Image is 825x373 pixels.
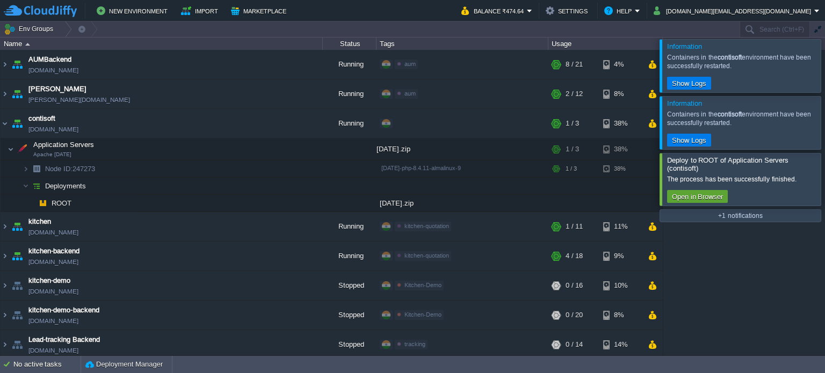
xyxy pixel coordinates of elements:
[33,151,71,158] span: Apache [DATE]
[603,50,638,79] div: 4%
[566,138,579,160] div: 1 / 3
[566,50,583,79] div: 8 / 21
[669,78,710,88] button: Show Logs
[28,286,78,297] a: [DOMAIN_NAME]
[10,271,25,300] img: AMDAwAAAACH5BAEAAAAALAAAAAABAAEAAAICRAEAOw==
[23,160,29,177] img: AMDAwAAAACH5BAEAAAAALAAAAAABAAEAAAICRAEAOw==
[667,156,788,172] span: Deploy to ROOT of Application Servers (contisoft)
[603,79,638,108] div: 8%
[28,345,78,356] a: [DOMAIN_NAME]
[549,38,662,50] div: Usage
[29,160,44,177] img: AMDAwAAAACH5BAEAAAAALAAAAAABAAEAAAICRAEAOw==
[603,160,638,177] div: 38%
[1,271,9,300] img: AMDAwAAAACH5BAEAAAAALAAAAAABAAEAAAICRAEAOw==
[381,165,461,171] span: [DATE]-php-8.4.11-almalinux-9
[4,21,57,36] button: Env Groups
[10,330,25,359] img: AMDAwAAAACH5BAEAAAAALAAAAAABAAEAAAICRAEAOw==
[377,195,548,211] div: [DATE].zip
[25,43,30,46] img: AMDAwAAAACH5BAEAAAAALAAAAAABAAEAAAICRAEAOw==
[404,61,416,67] span: aum
[780,330,814,362] iframe: chat widget
[715,211,765,221] button: +1 notifications
[28,275,70,286] span: kitchen-demo
[28,246,79,257] a: kitchen-backend
[323,301,377,330] div: Stopped
[1,212,9,241] img: AMDAwAAAACH5BAEAAAAALAAAAAABAAEAAAICRAEAOw==
[10,50,25,79] img: AMDAwAAAACH5BAEAAAAALAAAAAABAAEAAAICRAEAOw==
[718,111,742,118] b: contisoft
[566,160,577,177] div: 1 / 3
[1,50,9,79] img: AMDAwAAAACH5BAEAAAAALAAAAAABAAEAAAICRAEAOw==
[28,84,86,94] a: [PERSON_NAME]
[667,42,702,50] span: Information
[28,334,100,345] a: Lead-tracking Backend
[377,38,548,50] div: Tags
[546,4,591,17] button: Settings
[323,242,377,270] div: Running
[404,341,425,347] span: tracking
[28,227,78,238] a: [DOMAIN_NAME]
[603,242,638,270] div: 9%
[4,4,77,18] img: CloudJiffy
[1,109,9,138] img: AMDAwAAAACH5BAEAAAAALAAAAAABAAEAAAICRAEAOw==
[10,79,25,108] img: AMDAwAAAACH5BAEAAAAALAAAAAABAAEAAAICRAEAOw==
[323,50,377,79] div: Running
[667,110,818,127] div: Containers in the environment have been successfully restarted.
[654,4,814,17] button: [DOMAIN_NAME][EMAIL_ADDRESS][DOMAIN_NAME]
[566,301,583,330] div: 0 / 20
[404,90,416,97] span: aum
[1,330,9,359] img: AMDAwAAAACH5BAEAAAAALAAAAAABAAEAAAICRAEAOw==
[718,54,742,61] b: contisoft
[97,4,171,17] button: New Environment
[604,4,635,17] button: Help
[45,165,73,173] span: Node ID:
[323,109,377,138] div: Running
[566,242,583,270] div: 4 / 18
[28,54,71,65] span: AUMBackend
[404,311,442,318] span: Kitchen-Demo
[29,178,44,194] img: AMDAwAAAACH5BAEAAAAALAAAAAABAAEAAAICRAEAOw==
[323,212,377,241] div: Running
[667,175,818,184] div: The process has been successfully finished.
[32,140,96,149] span: Application Servers
[1,242,9,270] img: AMDAwAAAACH5BAEAAAAALAAAAAABAAEAAAICRAEAOw==
[377,138,548,160] div: [DATE].zip
[669,135,710,145] button: Show Logs
[35,195,50,211] img: AMDAwAAAACH5BAEAAAAALAAAAAABAAEAAAICRAEAOw==
[404,252,449,259] span: kitchen-quotation
[323,79,377,108] div: Running
[1,301,9,330] img: AMDAwAAAACH5BAEAAAAALAAAAAABAAEAAAICRAEAOw==
[10,109,25,138] img: AMDAwAAAACH5BAEAAAAALAAAAAABAAEAAAICRAEAOw==
[1,79,9,108] img: AMDAwAAAACH5BAEAAAAALAAAAAABAAEAAAICRAEAOw==
[28,305,99,316] a: kitchen-demo-backend
[44,164,97,173] a: Node ID:247273
[323,271,377,300] div: Stopped
[1,38,322,50] div: Name
[404,223,449,229] span: kitchen-quotation
[44,164,97,173] span: 247273
[10,242,25,270] img: AMDAwAAAACH5BAEAAAAALAAAAAABAAEAAAICRAEAOw==
[404,282,442,288] span: Kitchen-Demo
[603,330,638,359] div: 14%
[85,359,163,370] button: Deployment Manager
[28,65,78,76] a: [DOMAIN_NAME]
[566,271,583,300] div: 0 / 16
[28,124,78,135] a: [DOMAIN_NAME]
[44,181,88,191] a: Deployments
[50,199,73,208] a: ROOT
[8,138,14,160] img: AMDAwAAAACH5BAEAAAAALAAAAAABAAEAAAICRAEAOw==
[10,301,25,330] img: AMDAwAAAACH5BAEAAAAALAAAAAABAAEAAAICRAEAOw==
[603,138,638,160] div: 38%
[15,138,30,160] img: AMDAwAAAACH5BAEAAAAALAAAAAABAAEAAAICRAEAOw==
[323,330,377,359] div: Stopped
[566,109,579,138] div: 1 / 3
[603,271,638,300] div: 10%
[566,330,583,359] div: 0 / 14
[28,257,78,267] a: [DOMAIN_NAME]
[181,4,221,17] button: Import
